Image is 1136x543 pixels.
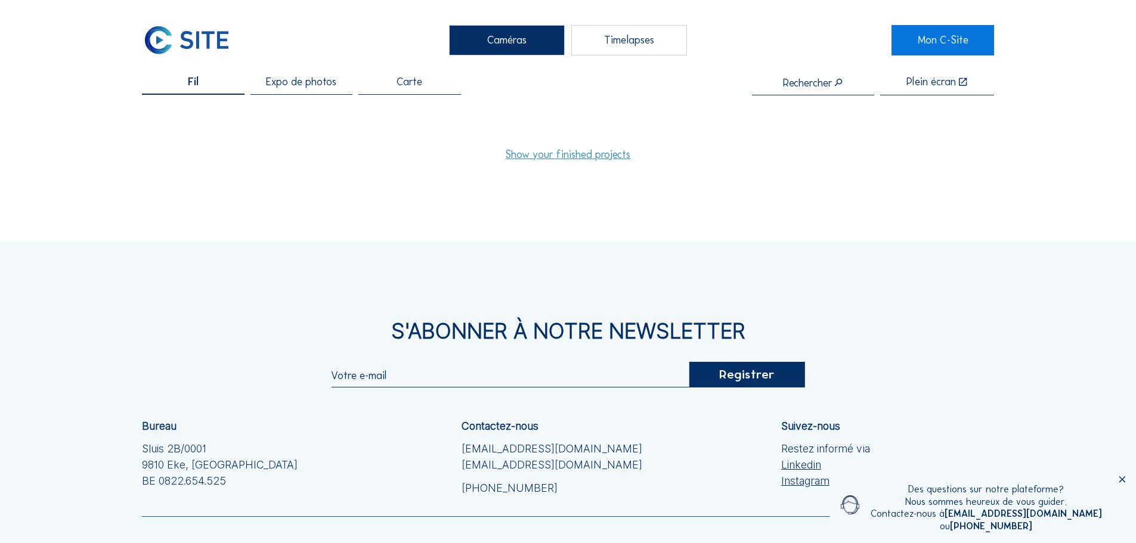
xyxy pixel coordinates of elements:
img: operator [841,483,859,527]
img: C-SITE Logo [142,25,231,55]
div: Suivez-nous [781,421,840,432]
a: Show your finished projects [505,150,630,160]
input: Votre e-mail [331,369,689,382]
a: [EMAIL_ADDRESS][DOMAIN_NAME] [462,441,642,457]
a: Instagram [781,473,870,489]
div: S'Abonner à notre newsletter [142,321,994,342]
div: Caméras [449,25,565,55]
div: Contactez-nous [462,421,538,432]
div: Des questions sur notre plateforme? [871,483,1102,496]
span: Fil [188,77,199,88]
span: Expo de photos [266,77,336,88]
a: [EMAIL_ADDRESS][DOMAIN_NAME] [945,508,1102,519]
a: [PHONE_NUMBER] [950,520,1032,532]
div: Contactez-nous à [871,508,1102,520]
div: Plein écran [906,77,956,88]
a: [PHONE_NUMBER] [462,480,642,497]
div: Nous sommes heureux de vous guider. [871,496,1102,508]
a: [EMAIL_ADDRESS][DOMAIN_NAME] [462,457,642,473]
a: Mon C-Site [892,25,993,55]
div: Registrer [689,362,804,387]
div: Sluis 2B/0001 9810 Eke, [GEOGRAPHIC_DATA] BE 0822.654.525 [142,441,298,489]
a: Linkedin [781,457,870,473]
div: Timelapses [571,25,687,55]
a: C-SITE Logo [142,25,244,55]
div: Bureau [142,421,177,432]
span: Carte [397,77,422,88]
div: ou [871,520,1102,533]
div: Restez informé via [781,441,870,489]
